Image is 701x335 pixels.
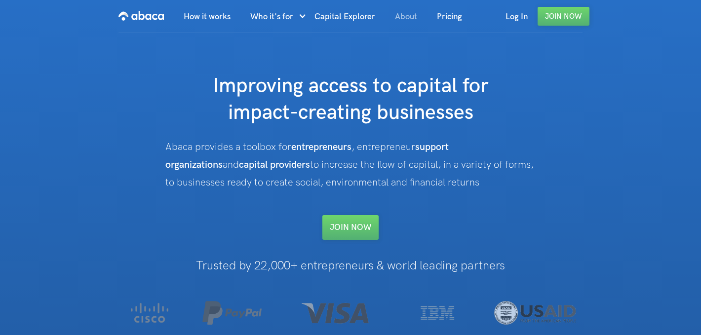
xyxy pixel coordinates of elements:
[165,138,536,191] div: Abaca provides a toolbox for , entrepreneur and to increase the flow of capital, in a variety of ...
[538,7,589,26] a: Join Now
[239,159,310,171] strong: capital providers
[291,141,351,153] strong: entrepreneurs
[118,8,164,24] img: Abaca logo
[105,260,596,272] h1: Trusted by 22,000+ entrepreneurs & world leading partners
[153,73,548,126] h1: Improving access to capital for impact-creating businesses
[322,215,379,240] a: Join NOW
